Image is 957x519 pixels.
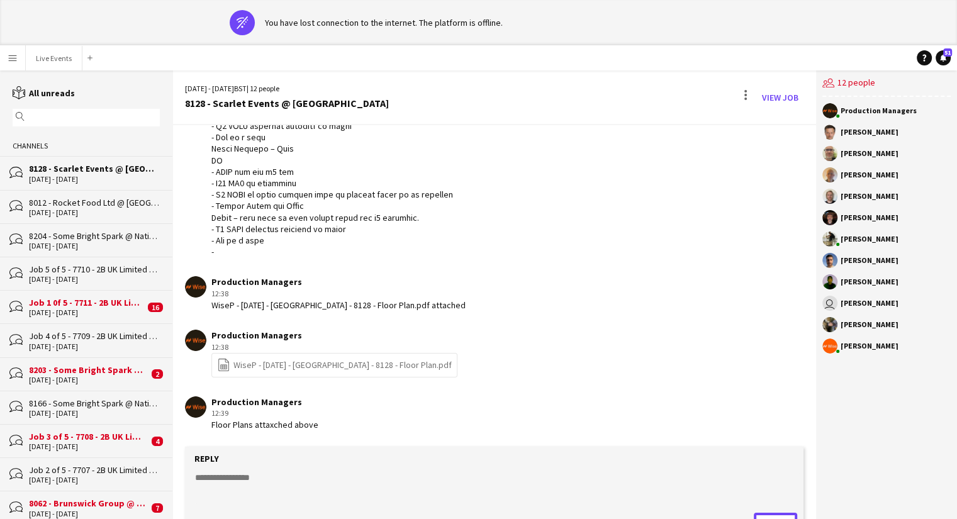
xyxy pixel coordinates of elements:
div: Job 2 of 5 - 7707 - 2B UK Limited @ [GEOGRAPHIC_DATA] [29,464,160,476]
div: [DATE] - [DATE] [29,376,148,384]
div: [PERSON_NAME] [841,257,898,264]
div: [DATE] - [DATE] [29,442,148,451]
span: 7 [152,503,163,513]
div: [DATE] - [DATE] [29,510,148,518]
span: 51 [943,48,952,57]
div: Production Managers [841,107,917,114]
div: 12:38 [211,288,466,299]
div: 8012 - Rocket Food Ltd @ [GEOGRAPHIC_DATA] [29,197,160,208]
div: Production Managers [211,276,466,287]
span: 16 [148,303,163,312]
div: Job 1 0f 5 - 7711 - 2B UK Limited @ [GEOGRAPHIC_DATA] [29,297,145,308]
div: Floor Plans attaxched above [211,419,318,430]
a: WiseP - [DATE] - [GEOGRAPHIC_DATA] - 8128 - Floor Plan.pdf [217,358,452,372]
div: [PERSON_NAME] [841,128,898,136]
div: 12:39 [211,408,318,419]
div: [PERSON_NAME] [841,342,898,350]
button: Live Events [26,46,82,70]
div: 12 people [822,70,951,97]
span: BST [234,84,247,93]
div: [PERSON_NAME] [841,214,898,221]
div: [DATE] - [DATE] [29,175,160,184]
div: [DATE] - [DATE] [29,342,160,351]
div: [DATE] - [DATE] [29,275,160,284]
a: View Job [757,87,803,108]
div: Production Managers [211,330,457,341]
div: [PERSON_NAME] [841,171,898,179]
div: [DATE] - [DATE] [29,208,160,217]
div: [DATE] - [DATE] [29,242,160,250]
div: WiseP - [DATE] - [GEOGRAPHIC_DATA] - 8128 - Floor Plan.pdf attached [211,299,466,311]
div: 8128 - Scarlet Events @ [GEOGRAPHIC_DATA] [185,98,389,109]
a: All unreads [13,87,75,99]
span: 4 [152,437,163,446]
label: Reply [194,453,219,464]
div: [PERSON_NAME] [841,193,898,200]
div: [DATE] - [DATE] [29,308,145,317]
div: Production Managers [211,396,318,408]
div: [DATE] - [DATE] [29,409,160,418]
div: Job 4 of 5 - 7709 - 2B UK Limited @ [GEOGRAPHIC_DATA] [29,330,160,342]
a: 51 [936,50,951,65]
span: 2 [152,369,163,379]
div: 8204 - Some Bright Spark @ National Gallery [29,230,160,242]
div: [PERSON_NAME] [841,278,898,286]
div: [PERSON_NAME] [841,299,898,307]
div: 8062 - Brunswick Group @ [PERSON_NAME][GEOGRAPHIC_DATA] [29,498,148,509]
div: You have lost connection to the internet. The platform is offline. [265,17,503,28]
div: [PERSON_NAME] [841,235,898,243]
div: 8166 - Some Bright Spark @ National Gallery [29,398,160,409]
div: 8203 - Some Bright Spark @ National Gallery [29,364,148,376]
div: [PERSON_NAME] [841,150,898,157]
div: [DATE] - [DATE] | 12 people [185,83,389,94]
div: 8128 - Scarlet Events @ [GEOGRAPHIC_DATA] [29,163,160,174]
div: [PERSON_NAME] [841,321,898,328]
div: Job 5 of 5 - 7710 - 2B UK Limited @ [GEOGRAPHIC_DATA] [29,264,160,275]
div: [DATE] - [DATE] [29,476,160,484]
div: 12:38 [211,342,457,353]
div: Job 3 of 5 - 7708 - 2B UK Limited @ [GEOGRAPHIC_DATA] [29,431,148,442]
